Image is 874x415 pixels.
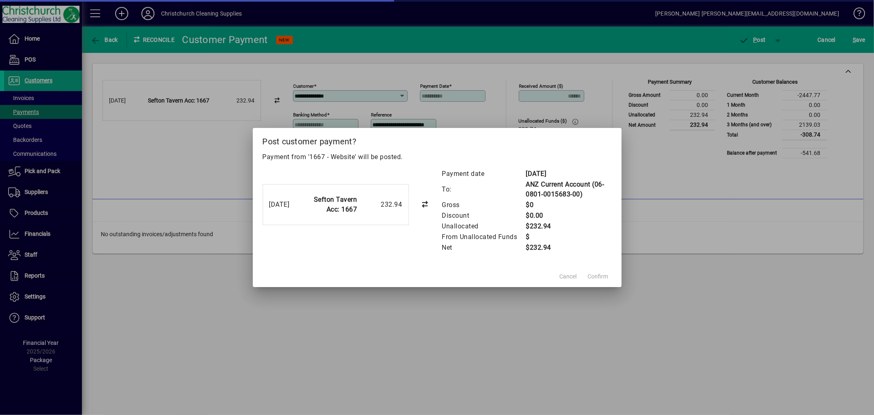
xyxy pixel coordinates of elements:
td: Discount [442,210,526,221]
td: Payment date [442,169,526,179]
p: Payment from '1667 - Website' will be posted. [263,152,612,162]
td: From Unallocated Funds [442,232,526,242]
td: $ [526,232,612,242]
h2: Post customer payment? [253,128,622,152]
td: $232.94 [526,221,612,232]
td: To: [442,179,526,200]
div: [DATE] [269,200,294,210]
td: $0 [526,200,612,210]
td: $232.94 [526,242,612,253]
td: $0.00 [526,210,612,221]
td: Unallocated [442,221,526,232]
div: 232.94 [361,200,402,210]
td: Net [442,242,526,253]
strong: Sefton Tavern Acc: 1667 [314,196,357,213]
td: [DATE] [526,169,612,179]
td: ANZ Current Account (06-0801-0015683-00) [526,179,612,200]
td: Gross [442,200,526,210]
